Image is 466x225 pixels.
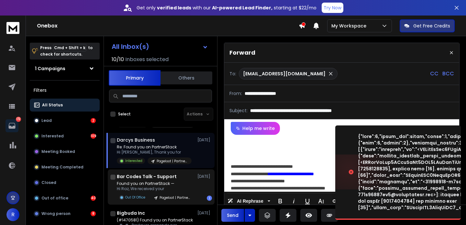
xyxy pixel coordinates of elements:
p: Try Now [324,5,341,11]
button: AI Rephrase [226,195,272,208]
button: Interested109 [30,130,100,143]
span: AI Rephrase [236,198,265,204]
p: Interested [41,134,64,139]
p: [DATE] [197,210,212,216]
a: 172 [6,119,18,132]
p: CC [430,70,438,78]
button: Insert Link (⌘K) [330,195,342,208]
button: Meeting Booked [30,145,100,158]
button: Out of office40 [30,192,100,205]
p: From: [229,90,242,97]
p: Interested [125,158,142,163]
button: More Text [315,195,327,208]
h1: Bar Codes Talk - Support [117,173,177,180]
button: Closed [30,176,100,189]
p: Subject: [229,107,248,114]
p: 172 [16,117,21,122]
p: Re: Found you on PartnerStack [117,145,192,150]
p: Get Free Credits [413,23,450,29]
button: Italic (⌘I) [288,195,300,208]
p: Wrong person [41,211,71,216]
label: Select [118,112,131,117]
button: Send [221,209,244,222]
p: BCC [442,70,454,78]
span: Cmd + Shift + k [53,44,86,51]
p: Found you on PartnerStack — [117,181,194,186]
button: Primary [109,70,161,86]
strong: AI-powered Lead Finder, [212,5,272,11]
p: (#1470581) Found you on PartnerStack [117,218,194,223]
button: All Inbox(s) [106,40,213,53]
img: logo [6,22,19,34]
p: Closed [41,180,56,185]
button: Meeting Completed [30,161,100,174]
div: 109 [91,134,96,139]
p: [DATE] [197,174,212,179]
p: Forward [229,48,255,57]
button: 1 Campaigns [30,62,100,75]
p: All Status [42,102,63,108]
p: Get only with our starting at $22/mo [137,5,316,11]
p: Out of office [41,196,68,201]
h1: 1 Campaigns [35,65,65,72]
p: Hi [PERSON_NAME], Thank you for [117,150,192,155]
h1: All Inbox(s) [112,43,149,50]
strong: verified leads [157,5,191,11]
p: [EMAIL_ADDRESS][DOMAIN_NAME] [243,70,326,77]
p: Press to check for shortcuts. [40,45,93,58]
span: 10 / 10 [112,56,124,63]
button: R [6,208,19,221]
p: Hi Raz, We received your [117,186,194,191]
div: 40 [91,196,96,201]
button: Others [161,71,212,85]
p: Meeting Booked [41,149,75,154]
button: Help me write [231,122,280,135]
img: image [335,155,400,189]
h1: Darcys Business [117,137,155,143]
h1: Bigbuda Inc [117,210,145,216]
button: Lead2 [30,114,100,127]
h3: Inboxes selected [125,56,169,63]
p: Meeting Completed [41,165,83,170]
div: 8 [91,211,96,216]
p: Pageloot | Partnerstack Publishers [157,159,188,164]
h3: Filters [30,86,100,95]
button: Try Now [322,3,343,13]
button: Underline (⌘U) [301,195,314,208]
button: Get Free Credits [400,19,455,32]
p: Lead [41,118,52,123]
p: Pageloot | Partnerstack Publishers [160,195,191,200]
button: All Status [30,99,100,112]
button: Bold (⌘B) [274,195,286,208]
p: To: [229,70,236,77]
h1: Onebox [37,22,299,30]
div: 1 [207,196,212,201]
p: Out Of Office [125,195,145,200]
p: [DATE] [197,137,212,143]
p: My Workspace [331,23,369,29]
button: Wrong person8 [30,207,100,220]
div: 2 [91,118,96,123]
